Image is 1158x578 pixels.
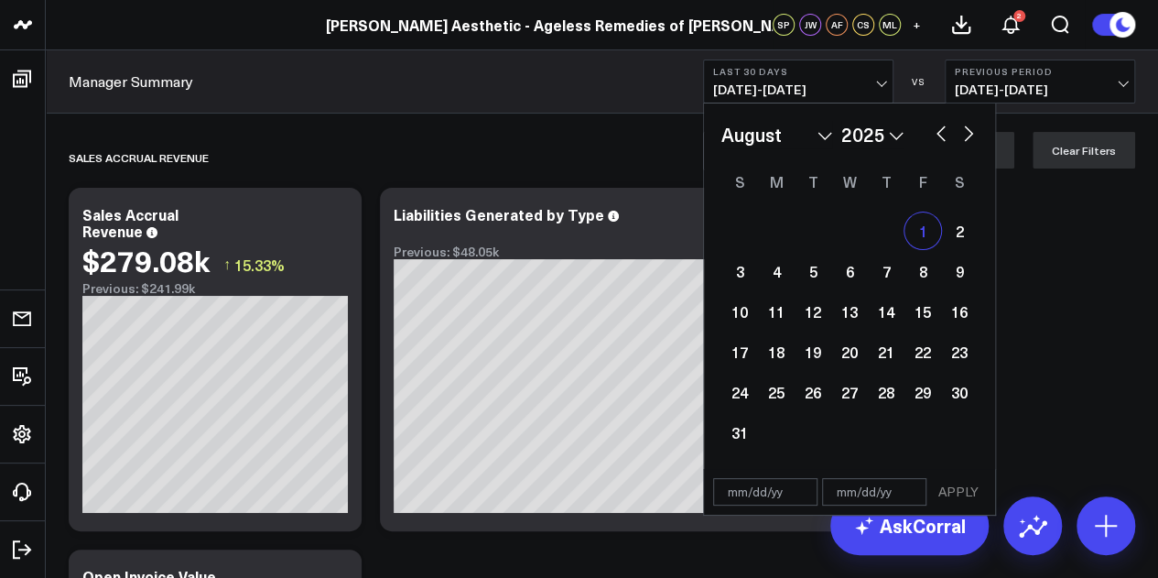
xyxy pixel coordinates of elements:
[795,167,831,196] div: Tuesday
[326,15,810,35] a: [PERSON_NAME] Aesthetic - Ageless Remedies of [PERSON_NAME]
[82,281,348,296] div: Previous: $241.99k
[905,14,927,36] button: +
[852,14,874,36] div: CS
[822,478,926,506] input: mm/dd/yy
[713,82,883,97] span: [DATE] - [DATE]
[945,60,1135,104] button: Previous Period[DATE]-[DATE]
[703,60,893,104] button: Last 30 Days[DATE]-[DATE]
[826,14,848,36] div: AF
[82,204,179,241] div: Sales Accrual Revenue
[1013,10,1025,22] div: 2
[713,66,883,77] b: Last 30 Days
[955,66,1125,77] b: Previous Period
[394,204,604,224] div: Liabilities Generated by Type
[69,71,193,92] a: Manager Summary
[903,76,936,87] div: VS
[955,82,1125,97] span: [DATE] - [DATE]
[941,167,978,196] div: Saturday
[713,478,817,506] input: mm/dd/yy
[868,167,904,196] div: Thursday
[904,167,941,196] div: Friday
[1033,132,1135,169] button: Clear Filters
[831,167,868,196] div: Wednesday
[82,244,210,277] div: $279.08k
[830,496,989,555] a: AskCorral
[913,18,921,31] span: +
[758,167,795,196] div: Monday
[773,14,795,36] div: SP
[223,253,231,277] span: ↑
[799,14,821,36] div: JW
[394,245,970,259] div: Previous: $48.05k
[721,167,758,196] div: Sunday
[931,478,986,506] button: APPLY
[234,255,285,275] span: 15.33%
[69,136,209,179] div: Sales Accrual Revenue
[879,14,901,36] div: ML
